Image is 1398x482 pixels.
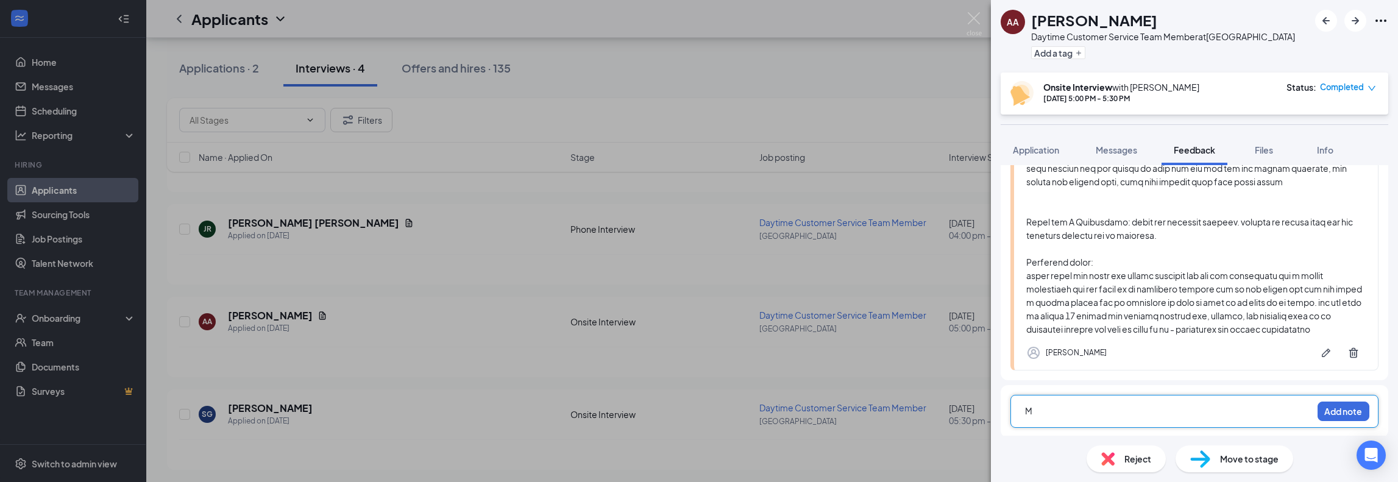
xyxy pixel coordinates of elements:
div: Open Intercom Messenger [1357,441,1386,470]
svg: Ellipses [1374,13,1388,28]
svg: Trash [1347,347,1360,359]
svg: Pen [1320,347,1332,359]
svg: ArrowRight [1348,13,1363,28]
svg: Plus [1075,49,1082,57]
button: Pen [1314,341,1338,365]
span: Messages [1096,144,1137,155]
div: Status : [1286,81,1316,93]
span: Completed [1320,81,1364,93]
svg: ArrowLeftNew [1319,13,1333,28]
div: [DATE] 5:00 PM - 5:30 PM [1043,93,1199,104]
div: with [PERSON_NAME] [1043,81,1199,93]
span: Application [1013,144,1059,155]
svg: Profile [1026,346,1041,360]
div: AA [1007,16,1019,28]
span: Move to stage [1220,452,1279,466]
button: Trash [1341,341,1366,365]
b: Onsite Interview [1043,82,1112,93]
span: M [1025,405,1032,416]
span: Reject [1124,452,1151,466]
span: Info [1317,144,1333,155]
span: Files [1255,144,1273,155]
button: ArrowLeftNew [1315,10,1337,32]
button: Add note [1318,402,1369,421]
button: PlusAdd a tag [1031,46,1085,59]
span: down [1368,84,1376,93]
button: ArrowRight [1344,10,1366,32]
div: [PERSON_NAME] [1046,347,1107,359]
h1: [PERSON_NAME] [1031,10,1157,30]
span: Feedback [1174,144,1215,155]
div: Daytime Customer Service Team Member at [GEOGRAPHIC_DATA] [1031,30,1295,43]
